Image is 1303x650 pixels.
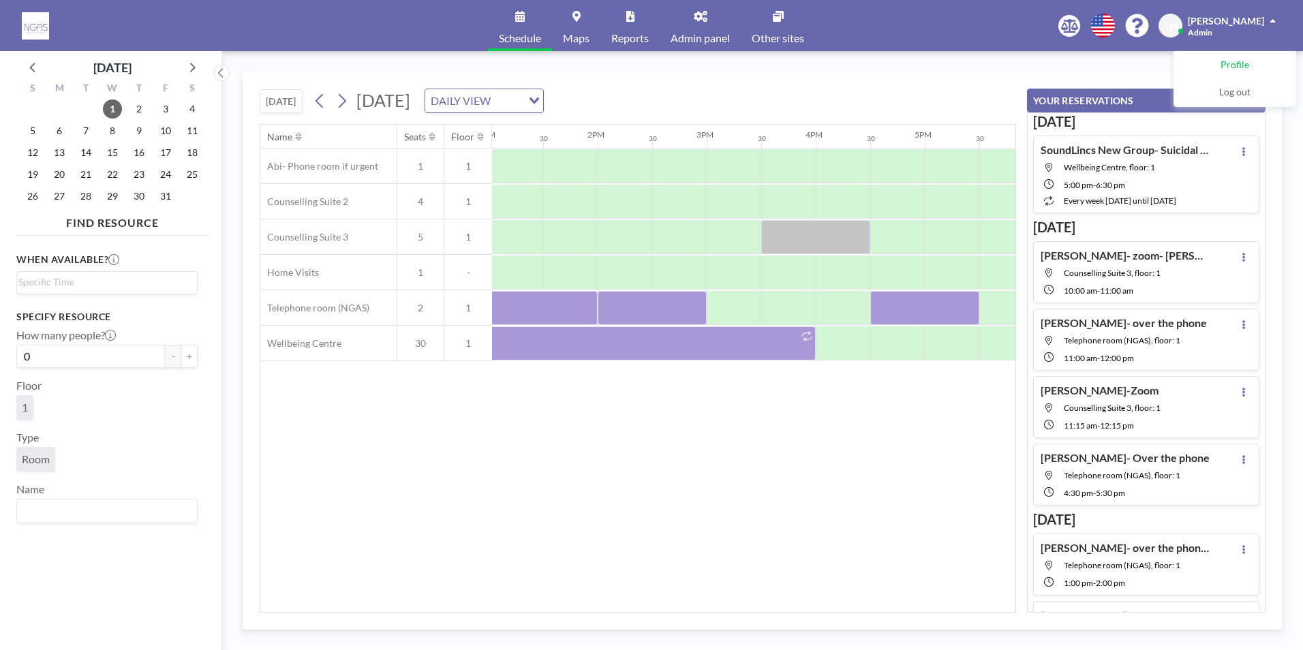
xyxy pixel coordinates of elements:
[152,80,179,98] div: F
[17,499,197,523] div: Search for option
[129,187,149,206] span: Thursday, October 30, 2025
[1064,578,1093,588] span: 1:00 PM
[23,143,42,162] span: Sunday, October 12, 2025
[611,33,649,44] span: Reports
[444,266,492,279] span: -
[16,311,198,323] h3: Specify resource
[1041,608,1147,622] h4: [PERSON_NAME]- f2f
[183,121,202,140] span: Saturday, October 11, 2025
[1064,268,1161,278] span: Counselling Suite 3, floor: 1
[1064,180,1093,190] span: 5:00 PM
[1096,488,1125,498] span: 5:30 PM
[1100,420,1134,431] span: 12:15 PM
[1174,52,1296,79] a: Profile
[356,90,410,110] span: [DATE]
[752,33,804,44] span: Other sites
[103,143,122,162] span: Wednesday, October 15, 2025
[16,211,209,230] h4: FIND RESOURCE
[1064,196,1176,206] span: every week [DATE] until [DATE]
[1041,384,1159,397] h4: [PERSON_NAME]-Zoom
[444,196,492,208] span: 1
[183,165,202,184] span: Saturday, October 25, 2025
[183,99,202,119] span: Saturday, October 4, 2025
[444,160,492,172] span: 1
[444,231,492,243] span: 1
[23,121,42,140] span: Sunday, October 5, 2025
[181,345,198,368] button: +
[50,165,69,184] span: Monday, October 20, 2025
[260,160,378,172] span: Abi- Phone room if urgent
[915,129,932,140] div: 5PM
[76,187,95,206] span: Tuesday, October 28, 2025
[1097,420,1100,431] span: -
[1064,488,1093,498] span: 4:30 PM
[1188,15,1264,27] span: [PERSON_NAME]
[76,165,95,184] span: Tuesday, October 21, 2025
[16,431,39,444] label: Type
[103,187,122,206] span: Wednesday, October 29, 2025
[23,165,42,184] span: Sunday, October 19, 2025
[976,134,984,143] div: 30
[1219,86,1251,99] span: Log out
[1096,578,1125,588] span: 2:00 PM
[1174,79,1296,106] a: Log out
[18,275,189,290] input: Search for option
[1100,353,1134,363] span: 12:00 PM
[22,401,28,414] span: 1
[1100,285,1133,296] span: 11:00 AM
[1033,113,1259,130] h3: [DATE]
[1093,578,1096,588] span: -
[93,58,132,77] div: [DATE]
[73,80,99,98] div: T
[165,345,181,368] button: -
[103,121,122,140] span: Wednesday, October 8, 2025
[1027,89,1266,112] button: YOUR RESERVATIONS
[867,134,875,143] div: 30
[451,131,474,143] div: Floor
[499,33,541,44] span: Schedule
[125,80,152,98] div: T
[179,80,205,98] div: S
[1097,353,1100,363] span: -
[1041,541,1211,555] h4: [PERSON_NAME]- over the phone-[PERSON_NAME]
[1163,20,1179,32] span: AW
[1097,285,1100,296] span: -
[267,131,292,143] div: Name
[156,121,175,140] span: Friday, October 10, 2025
[1093,180,1096,190] span: -
[540,134,548,143] div: 30
[397,160,444,172] span: 1
[397,266,444,279] span: 1
[50,187,69,206] span: Monday, October 27, 2025
[1064,470,1180,480] span: Telephone room (NGAS), floor: 1
[16,328,116,342] label: How many people?
[1064,285,1097,296] span: 10:00 AM
[156,165,175,184] span: Friday, October 24, 2025
[260,266,319,279] span: Home Visits
[22,452,50,465] span: Room
[425,89,543,112] div: Search for option
[16,482,44,496] label: Name
[20,80,46,98] div: S
[18,502,189,520] input: Search for option
[156,143,175,162] span: Friday, October 17, 2025
[260,337,341,350] span: Wellbeing Centre
[1093,488,1096,498] span: -
[397,196,444,208] span: 4
[1064,353,1097,363] span: 11:00 AM
[156,99,175,119] span: Friday, October 3, 2025
[129,121,149,140] span: Thursday, October 9, 2025
[46,80,73,98] div: M
[1033,219,1259,236] h3: [DATE]
[563,33,589,44] span: Maps
[649,134,657,143] div: 30
[404,131,426,143] div: Seats
[495,92,521,110] input: Search for option
[1033,511,1259,528] h3: [DATE]
[1221,59,1249,72] span: Profile
[260,231,348,243] span: Counselling Suite 3
[1064,162,1155,172] span: Wellbeing Centre, floor: 1
[129,99,149,119] span: Thursday, October 2, 2025
[50,121,69,140] span: Monday, October 6, 2025
[129,165,149,184] span: Thursday, October 23, 2025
